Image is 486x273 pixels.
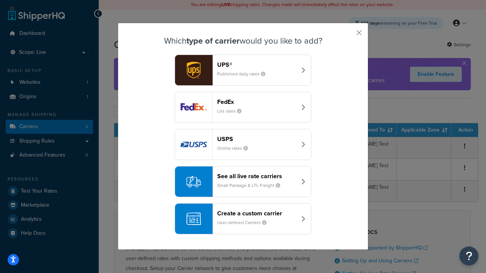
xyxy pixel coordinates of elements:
img: usps logo [175,129,212,160]
img: icon-carrier-liverate-becf4550.svg [186,174,201,189]
small: List rates [217,108,248,115]
button: ups logoUPS®Published daily rates [175,55,311,86]
button: fedEx logoFedExList rates [175,92,311,123]
strong: type of carrier [186,35,240,47]
small: Published daily rates [217,71,271,77]
button: Open Resource Center [459,246,478,265]
button: Create a custom carrierUser-defined Carriers [175,203,311,234]
header: Create a custom carrier [217,210,297,217]
button: usps logoUSPSOnline rates [175,129,311,160]
img: icon-carrier-custom-c93b8a24.svg [186,212,201,226]
small: Online rates [217,145,254,152]
img: fedEx logo [175,92,212,122]
h3: Which would you like to add? [137,36,349,45]
header: See all live rate carriers [217,173,297,180]
button: See all live rate carriersSmall Package & LTL Freight [175,166,311,197]
small: Small Package & LTL Freight [217,182,286,189]
header: USPS [217,135,297,143]
header: FedEx [217,98,297,105]
header: UPS® [217,61,297,68]
img: ups logo [175,55,212,85]
small: User-defined Carriers [217,219,273,226]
